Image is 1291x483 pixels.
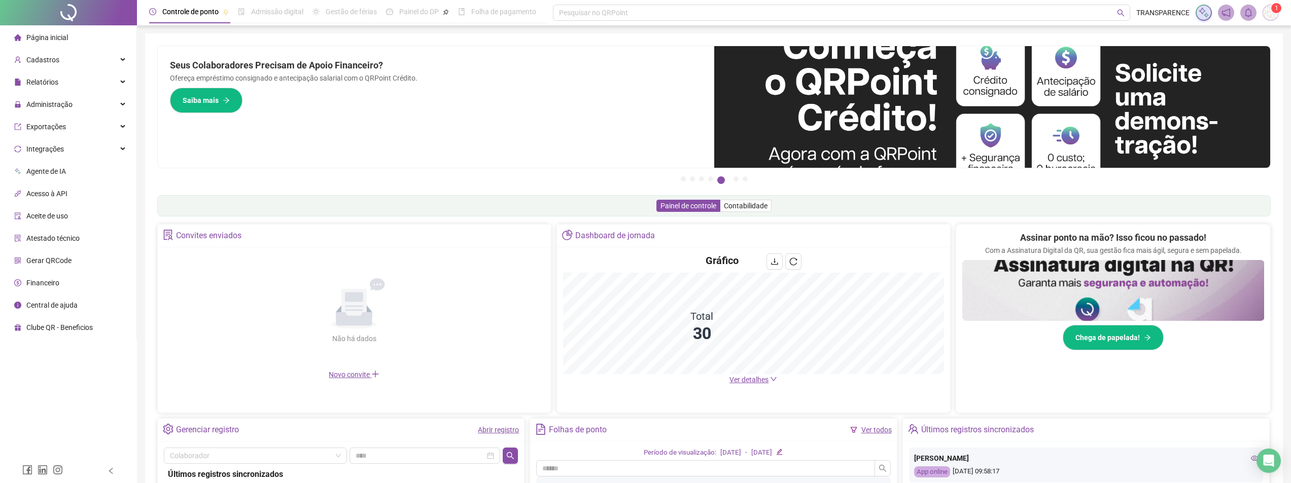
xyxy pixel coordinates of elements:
[14,56,21,63] span: user-add
[163,424,173,434] span: setting
[326,8,377,16] span: Gestão de férias
[729,376,769,384] span: Ver detalhes
[14,123,21,130] span: export
[26,145,64,153] span: Integrações
[1251,455,1258,462] span: eye
[176,227,241,244] div: Convites enviados
[681,176,686,181] button: 1
[1075,332,1140,343] span: Chega de papelada!
[14,145,21,153] span: sync
[168,468,514,480] div: Últimos registros sincronizados
[26,78,58,86] span: Relatórios
[14,235,21,242] span: solution
[720,448,741,458] div: [DATE]
[238,8,245,15] span: file-done
[914,466,1258,478] div: [DATE] 09:58:17
[776,449,783,455] span: edit
[14,101,21,108] span: lock
[329,370,379,379] span: Novo convite
[26,100,73,108] span: Administração
[14,302,21,309] span: info-circle
[1244,8,1253,17] span: bell
[1020,231,1206,245] h2: Assinar ponto na mão? Isso ficou no passado!
[1198,7,1209,18] img: sparkle-icon.fc2bf0ac1784a2077858766a79e2daf3.svg
[478,426,519,434] a: Abrir registro
[149,8,156,15] span: clock-circle
[861,426,892,434] a: Ver todos
[914,453,1258,464] div: [PERSON_NAME]
[183,95,219,106] span: Saiba mais
[26,234,80,242] span: Atestado técnico
[908,424,919,434] span: team
[14,190,21,197] span: api
[26,167,66,175] span: Agente de IA
[690,176,695,181] button: 2
[371,370,379,378] span: plus
[22,465,32,475] span: facebook
[1263,5,1278,20] img: 5072
[170,58,702,72] h2: Seus Colaboradores Precisam de Apoio Financeiro?
[14,279,21,286] span: dollar
[14,34,21,41] span: home
[26,190,67,198] span: Acesso à API
[26,323,93,331] span: Clube QR - Beneficios
[1063,325,1164,350] button: Chega de papelada!
[751,448,772,458] div: [DATE]
[1136,7,1190,18] span: TRANSPARENCE
[170,72,702,84] p: Ofereça empréstimo consignado e antecipação salarial com o QRPoint Crédito.
[443,9,449,15] span: pushpin
[458,8,465,15] span: book
[724,202,767,210] span: Contabilidade
[26,56,59,64] span: Cadastros
[386,8,393,15] span: dashboard
[879,464,887,472] span: search
[162,8,219,16] span: Controle de ponto
[1144,334,1151,341] span: arrow-right
[743,176,748,181] button: 7
[307,333,401,344] div: Não há dados
[921,421,1034,438] div: Últimos registros sincronizados
[26,301,78,309] span: Central de ajuda
[14,212,21,219] span: audit
[562,230,573,240] span: pie-chart
[399,8,439,16] span: Painel do DP
[223,97,230,104] span: arrow-right
[644,448,716,458] div: Período de visualização:
[176,421,239,438] div: Gerenciar registro
[770,376,777,383] span: down
[985,245,1242,256] p: Com a Assinatura Digital da QR, sua gestão fica mais ágil, segura e sem papelada.
[108,467,115,474] span: left
[575,227,655,244] div: Dashboard de jornada
[789,257,797,266] span: reload
[1117,9,1125,17] span: search
[706,253,739,268] h4: Gráfico
[53,465,63,475] span: instagram
[14,257,21,264] span: qrcode
[660,202,716,210] span: Painel de controle
[549,421,607,438] div: Folhas de ponto
[714,46,1271,168] img: banner%2F11e687cd-1386-4cbd-b13b-7bd81425532d.png
[471,8,536,16] span: Folha de pagamento
[962,260,1265,321] img: banner%2F02c71560-61a6-44d4-94b9-c8ab97240462.png
[1271,3,1281,13] sup: Atualize o seu contato no menu Meus Dados
[708,176,713,181] button: 4
[26,123,66,131] span: Exportações
[745,448,747,458] div: -
[535,424,546,434] span: file-text
[223,9,229,15] span: pushpin
[914,466,950,478] div: App online
[734,176,739,181] button: 6
[14,324,21,331] span: gift
[699,176,704,181] button: 3
[717,176,725,184] button: 5
[771,257,779,266] span: download
[26,212,68,220] span: Aceite de uso
[850,426,857,433] span: filter
[38,465,48,475] span: linkedin
[26,33,68,42] span: Página inicial
[1275,5,1278,12] span: 1
[729,376,777,384] a: Ver detalhes down
[26,279,59,287] span: Financeiro
[1222,8,1231,17] span: notification
[312,8,320,15] span: sun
